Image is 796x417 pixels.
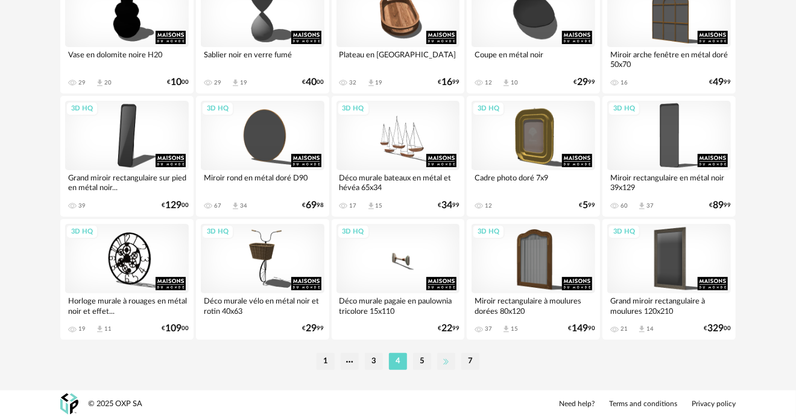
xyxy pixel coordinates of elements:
span: 29 [306,325,317,333]
div: 3D HQ [337,101,370,116]
span: 16 [441,78,452,86]
li: 4 [389,353,407,370]
div: 14 [646,325,654,333]
a: 3D HQ Horloge murale à rouages en métal noir et effet... 19 Download icon 11 €10900 [60,219,194,340]
span: Download icon [637,325,646,334]
div: € 00 [162,325,189,333]
a: 3D HQ Déco murale vélo en métal noir et rotin 40x63 €2999 [196,219,329,340]
span: 10 [171,78,182,86]
a: 3D HQ Miroir rectangulaire à moulures dorées 80x120 37 Download icon 15 €14990 [467,219,600,340]
a: 3D HQ Miroir rond en métal doré D90 67 Download icon 34 €6998 [196,96,329,217]
span: Download icon [367,202,376,211]
div: Miroir arche fenêtre en métal doré 50x70 [607,47,731,71]
div: Déco murale vélo en métal noir et rotin 40x63 [201,293,324,317]
div: 32 [350,79,357,86]
div: 3D HQ [201,224,234,240]
span: 40 [306,78,317,86]
div: Sablier noir en verre fumé [201,47,324,71]
div: € 99 [579,202,595,209]
div: 20 [104,79,112,86]
div: € 90 [568,325,595,333]
div: € 00 [704,325,731,333]
span: 89 [713,202,724,209]
span: 29 [577,78,588,86]
div: 15 [511,325,518,333]
div: € 99 [303,325,324,333]
div: Grand miroir rectangulaire à moulures 120x210 [607,293,731,317]
div: Cadre photo doré 7x9 [472,170,595,194]
a: Terms and conditions [609,399,677,409]
a: 3D HQ Grand miroir rectangulaire à moulures 120x210 21 Download icon 14 €32900 [602,219,736,340]
li: 1 [317,353,335,370]
div: 3D HQ [608,224,640,240]
div: € 99 [438,325,460,333]
div: 34 [240,202,247,209]
div: 3D HQ [472,224,505,240]
li: 7 [461,353,479,370]
div: Plateau en [GEOGRAPHIC_DATA] [336,47,460,71]
span: Download icon [502,78,511,88]
span: Download icon [95,78,104,88]
div: € 00 [303,78,324,86]
div: Miroir rectangulaire en métal noir 39x129 [607,170,731,194]
div: 29 [214,79,221,86]
div: 15 [376,202,383,209]
span: 109 [165,325,182,333]
div: 3D HQ [66,101,98,116]
div: 17 [350,202,357,209]
div: 37 [485,325,492,333]
div: € 99 [573,78,595,86]
div: 3D HQ [337,224,370,240]
div: Miroir rond en métal doré D90 [201,170,324,194]
div: 19 [376,79,383,86]
div: € 99 [709,202,731,209]
div: € 99 [709,78,731,86]
span: Download icon [637,202,646,211]
a: 3D HQ Cadre photo doré 7x9 12 €599 [467,96,600,217]
span: 49 [713,78,724,86]
span: 69 [306,202,317,209]
div: 3D HQ [608,101,640,116]
div: Déco murale pagaie en paulownia tricolore 15x110 [336,293,460,317]
div: 12 [485,79,492,86]
div: 19 [78,325,86,333]
div: € 99 [438,202,460,209]
div: © 2025 OXP SA [88,399,142,409]
div: Grand miroir rectangulaire sur pied en métal noir... [65,170,189,194]
div: 19 [240,79,247,86]
span: Download icon [231,202,240,211]
div: € 00 [162,202,189,209]
span: Download icon [95,325,104,334]
div: Miroir rectangulaire à moulures dorées 80x120 [472,293,595,317]
a: 3D HQ Déco murale bateaux en métal et hévéa 65x34 17 Download icon 15 €3499 [332,96,465,217]
div: 11 [104,325,112,333]
span: 34 [441,202,452,209]
li: 5 [413,353,431,370]
span: 129 [165,202,182,209]
a: Need help? [559,399,595,409]
div: 60 [621,202,628,209]
div: Coupe en métal noir [472,47,595,71]
a: Privacy policy [692,399,736,409]
img: OXP [60,393,78,415]
div: Horloge murale à rouages en métal noir et effet... [65,293,189,317]
div: 3D HQ [201,101,234,116]
div: Vase en dolomite noire H20 [65,47,189,71]
div: € 00 [167,78,189,86]
div: Déco murale bateaux en métal et hévéa 65x34 [336,170,460,194]
div: 39 [78,202,86,209]
div: 29 [78,79,86,86]
div: 67 [214,202,221,209]
span: Download icon [231,78,240,88]
span: Download icon [367,78,376,88]
div: 16 [621,79,628,86]
a: 3D HQ Grand miroir rectangulaire sur pied en métal noir... 39 €12900 [60,96,194,217]
span: 5 [583,202,588,209]
div: 21 [621,325,628,333]
div: 12 [485,202,492,209]
span: Download icon [502,325,511,334]
li: 3 [365,353,383,370]
div: 10 [511,79,518,86]
span: 329 [707,325,724,333]
a: 3D HQ Déco murale pagaie en paulownia tricolore 15x110 €2299 [332,219,465,340]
